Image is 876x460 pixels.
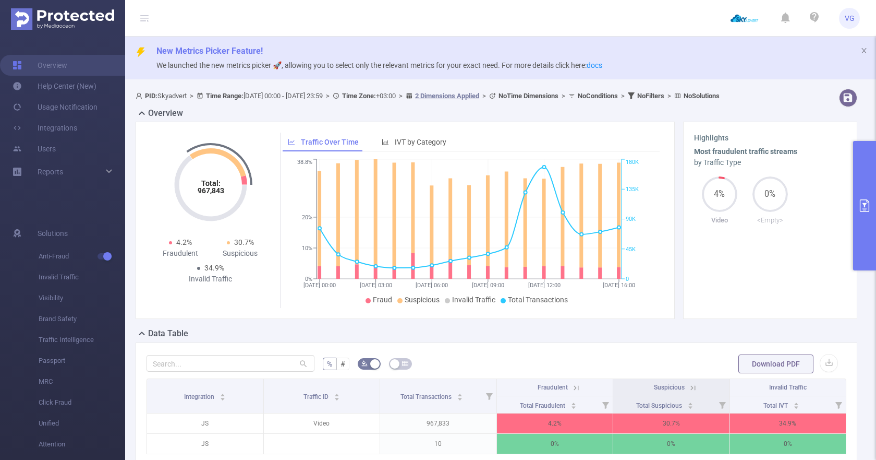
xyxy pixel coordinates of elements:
span: Traffic ID [303,393,330,400]
button: icon: close [860,45,868,56]
i: icon: caret-up [220,392,226,395]
tspan: [DATE] 16:00 [603,282,635,289]
span: Brand Safety [39,309,125,329]
tspan: 90K [626,216,636,223]
span: Visibility [39,288,125,309]
span: % [327,360,332,368]
b: No Filters [637,92,664,100]
input: Search... [147,355,314,372]
span: Anti-Fraud [39,246,125,267]
span: Total Fraudulent [520,402,567,409]
b: Time Range: [206,92,244,100]
i: icon: caret-up [687,401,693,404]
i: icon: caret-up [793,401,799,404]
b: No Solutions [684,92,720,100]
a: Usage Notification [13,97,98,117]
span: Invalid Traffic [769,384,807,391]
i: Filter menu [598,396,613,413]
tspan: [DATE] 12:00 [528,282,561,289]
i: icon: line-chart [288,138,295,146]
span: 4.2% [176,238,192,246]
i: icon: caret-up [334,392,339,395]
span: > [558,92,568,100]
i: icon: table [402,360,408,367]
i: icon: user [136,92,145,99]
span: Invalid Traffic [452,296,495,304]
tspan: 10% [302,245,312,252]
tspan: 180K [626,159,639,166]
div: Sort [334,392,340,398]
p: 4.2% [497,414,613,433]
span: Total Suspicious [636,402,684,409]
span: We launched the new metrics picker 🚀, allowing you to select only the relevant metrics for your e... [156,61,602,69]
h2: Overview [148,107,183,120]
span: Integration [184,393,216,400]
i: icon: caret-up [570,401,576,404]
div: by Traffic Type [694,157,846,168]
p: 967,833 [380,414,496,433]
a: Users [13,138,56,159]
span: 30.7% [234,238,254,246]
span: MRC [39,371,125,392]
span: > [618,92,628,100]
span: Unified [39,413,125,434]
b: No Time Dimensions [498,92,558,100]
p: 0% [497,434,613,454]
i: icon: caret-up [457,392,463,395]
span: VG [845,8,855,29]
tspan: [DATE] 00:00 [303,282,336,289]
tspan: [DATE] 09:00 [472,282,504,289]
i: icon: caret-down [334,396,339,399]
i: icon: close [860,47,868,54]
p: 0% [730,434,846,454]
h3: Highlights [694,133,846,144]
i: icon: thunderbolt [136,47,146,57]
a: Overview [13,55,67,76]
tspan: 45K [626,246,636,253]
b: Time Zone: [342,92,376,100]
img: Protected Media [11,8,114,30]
span: 4% [702,190,737,198]
span: Passport [39,350,125,371]
span: 0% [752,190,788,198]
span: Skyadvert [DATE] 00:00 - [DATE] 23:59 +03:00 [136,92,720,100]
span: Suspicious [654,384,685,391]
span: Solutions [38,223,68,244]
button: Download PDF [738,355,813,373]
a: Integrations [13,117,77,138]
span: Total Transactions [400,393,453,400]
i: Filter menu [831,396,846,413]
a: Reports [38,161,63,182]
i: icon: bg-colors [361,360,368,367]
div: Suspicious [211,248,271,259]
p: JS [147,414,263,433]
h2: Data Table [148,327,188,340]
div: Fraudulent [151,248,211,259]
div: Sort [457,392,463,398]
tspan: 0% [305,276,312,282]
p: 34.9% [730,414,846,433]
i: icon: caret-down [793,405,799,408]
i: icon: caret-down [570,405,576,408]
span: Total IVT [763,402,789,409]
span: 34.9% [204,264,224,272]
span: # [340,360,345,368]
tspan: [DATE] 03:00 [360,282,392,289]
div: Sort [220,392,226,398]
div: Sort [793,401,799,407]
p: 0% [613,434,729,454]
span: Total Transactions [508,296,568,304]
a: Help Center (New) [13,76,96,97]
span: Fraudulent [538,384,568,391]
span: Invalid Traffic [39,267,125,288]
b: PID: [145,92,157,100]
i: icon: bar-chart [382,138,389,146]
p: Video [264,414,380,433]
span: Click Fraud [39,392,125,413]
tspan: 135K [626,186,639,193]
tspan: 0 [626,276,629,282]
span: > [479,92,489,100]
tspan: [DATE] 06:00 [416,282,448,289]
p: JS [147,434,263,454]
tspan: 20% [302,214,312,221]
